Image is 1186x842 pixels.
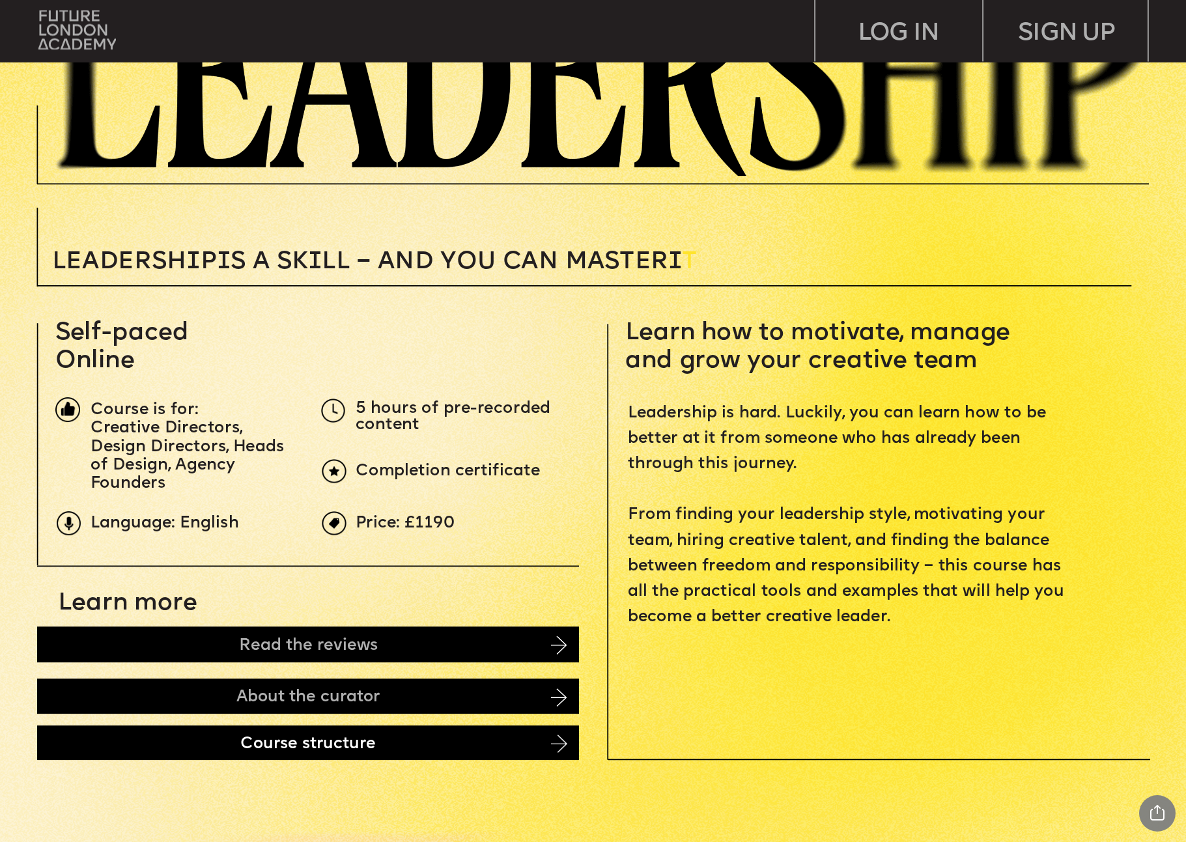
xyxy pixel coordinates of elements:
img: image-14cb1b2c-41b0-4782-8715-07bdb6bd2f06.png [551,636,566,654]
img: image-ebac62b4-e37e-4ca8-99fd-bb379c720805.png [551,735,567,753]
span: Learn how to motivate, manage and grow your creative team [625,321,1017,373]
span: i [217,249,231,274]
span: Online [55,349,134,373]
span: Course is for: [91,402,198,417]
span: Self-paced [55,321,189,345]
span: i [308,249,322,274]
span: Completion certificate [356,464,540,479]
span: Creative Directors, Design Directors, Heads of Design, Agency Founders [91,421,289,491]
img: image-1fa7eedb-a71f-428c-a033-33de134354ef.png [55,397,79,421]
span: Price: £1190 [356,516,455,531]
span: i [668,249,682,274]
img: image-d430bf59-61f2-4e83-81f2-655be665a85d.png [551,688,566,707]
img: upload-bfdffa89-fac7-4f57-a443-c7c39906ba42.png [38,10,116,49]
img: upload-6b0d0326-a6ce-441c-aac1-c2ff159b353e.png [322,459,346,483]
span: 5 hours of pre-recorded content [356,401,555,432]
span: Learn more [58,591,197,615]
span: i [186,249,200,274]
span: Language: English [91,516,239,531]
div: Share [1139,795,1176,832]
img: upload-9eb2eadd-7bf9-4b2b-b585-6dd8b9275b41.png [57,511,81,535]
span: Leadership is hard. Luckily, you can learn how to be better at it from someone who has already be... [628,406,1069,625]
img: upload-5dcb7aea-3d7f-4093-a867-f0427182171d.png [321,399,345,423]
img: upload-969c61fd-ea08-4d05-af36-d273f2608f5e.png [322,511,346,535]
p: T [52,249,886,274]
span: Leadersh p s a sk ll – and you can MASTER [52,249,682,274]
